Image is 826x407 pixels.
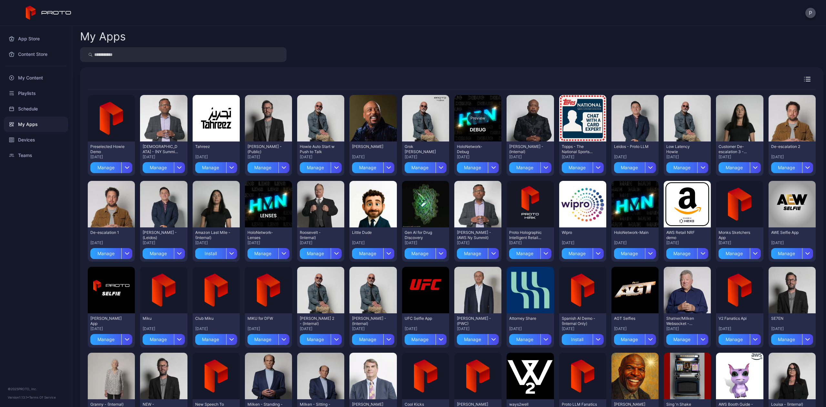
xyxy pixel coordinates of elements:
div: [DATE] [143,240,185,245]
button: Manage [562,160,604,173]
div: [DATE] [457,326,499,331]
a: Teams [4,148,68,163]
div: Little Dude [352,230,388,235]
div: [DATE] [300,326,342,331]
a: App Store [4,31,68,47]
div: [DATE] [90,154,132,160]
div: [DATE] [352,326,394,331]
button: Manage [771,160,813,173]
div: Wipro [562,230,597,235]
div: [DATE] [195,154,237,160]
div: [DATE] [719,240,761,245]
button: Manage [562,245,604,259]
div: De-escalation 1 [90,230,126,235]
button: Manage [771,245,813,259]
button: Manage [352,331,394,345]
div: HoloNetwork-Debug [457,144,492,154]
div: AWS Retail NRF demo [666,230,702,240]
div: Manage [90,334,121,345]
div: HoloNetwork-Lenses [247,230,283,240]
div: Howie Mandel 2 - (Internal) [300,316,335,326]
button: Manage [195,160,237,173]
button: Manage [719,245,761,259]
div: © 2025 PROTO, Inc. [8,386,64,391]
div: [DATE] [771,326,813,331]
div: Gen AI for Drug Discovery [405,230,440,240]
button: Manage [457,160,499,173]
div: Club Miku [195,316,231,321]
div: [DATE] [90,240,132,245]
div: [DATE] [666,326,708,331]
div: Proto Holographic Intelligent Retail Kiosk (HIRK) [509,230,545,240]
div: Manage [352,248,383,259]
a: My Content [4,70,68,86]
button: Manage [300,160,342,173]
div: Devices [4,132,68,148]
div: Tahreez [195,144,231,149]
button: Manage [90,160,132,173]
div: Amazon Last Mile - (Internal) [195,230,231,240]
div: Howie Auto Start w Push to Talk [300,144,335,154]
div: Sing 'n Shake [666,402,702,407]
button: Manage [405,331,447,345]
div: David N Persona - (Public) [247,144,283,154]
div: Manage [300,162,331,173]
div: Shatner/Milken Websocket - (Internal) [666,316,702,326]
div: Manage [509,248,540,259]
div: [DATE] [352,154,394,160]
div: Manage [457,334,488,345]
div: [DATE] [143,326,185,331]
div: Manage [195,334,226,345]
div: Manage [90,248,121,259]
button: Manage [143,245,185,259]
div: Customer De-escalation 3 - (Amazon Last Mile) [719,144,754,154]
button: Manage [352,245,394,259]
div: [DATE] [509,326,551,331]
div: UFC Selfie App [405,316,440,321]
div: Manage [405,248,436,259]
div: Manage [352,334,383,345]
button: Manage [666,331,708,345]
div: [DATE] [719,154,761,160]
div: Manage [614,162,645,173]
button: Install [562,331,604,345]
div: Spanish AI Demo - (Internal Only) [562,316,597,326]
div: Manage [247,334,278,345]
div: David Selfie App [90,316,126,326]
div: Miku [143,316,178,321]
button: Manage [247,160,289,173]
div: [DATE] [143,154,185,160]
div: AGT Selfies [614,316,650,321]
button: Manage [509,331,551,345]
div: MIKU for DFW [247,316,283,321]
button: Manage [614,160,656,173]
div: [DATE] [405,326,447,331]
div: Granny - (Internal) [90,402,126,407]
div: [DATE] [771,154,813,160]
div: [DATE] [719,326,761,331]
div: Attorney Share [509,316,545,321]
div: [DATE] [666,154,708,160]
div: Daymond John - (Internal) [509,144,545,154]
a: Schedule [4,101,68,117]
div: Leidos - Proto LLM [614,144,650,149]
div: [DATE] [457,240,499,245]
div: [DATE] [247,240,289,245]
div: Louisa - (Internal) [771,402,807,407]
div: ways2well [509,402,545,407]
div: [DATE] [509,240,551,245]
div: Swami - (AWS Ny Summit) [457,230,492,240]
div: Content Store [4,47,68,62]
div: Manage [90,162,121,173]
div: [DATE] [247,326,289,331]
div: Daymond John Selfie [352,144,388,149]
div: Preselected Howie Demo [90,144,126,154]
div: Manage [143,162,174,173]
div: [DATE] [300,154,342,160]
div: Manage [509,162,540,173]
div: Manage [666,334,697,345]
div: Manage [562,248,593,259]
